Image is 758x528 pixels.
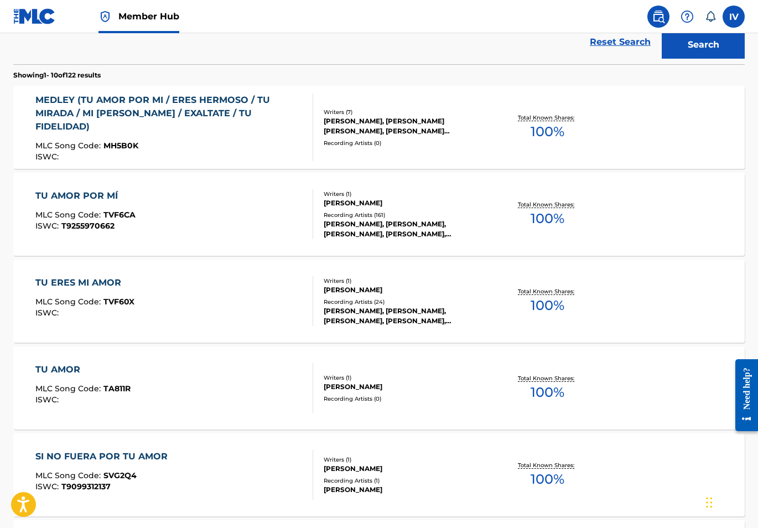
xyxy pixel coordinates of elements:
[518,374,577,382] p: Total Known Shares:
[103,297,134,307] span: TVF60X
[35,395,61,405] span: ISWC :
[324,198,487,208] div: [PERSON_NAME]
[13,346,745,429] a: TU AMORMLC Song Code:TA811RISWC:Writers (1)[PERSON_NAME]Recording Artists (0)Total Known Shares:100%
[13,70,101,80] p: Showing 1 - 10 of 122 results
[531,469,564,489] span: 100 %
[705,11,716,22] div: Notifications
[35,384,103,394] span: MLC Song Code :
[324,285,487,295] div: [PERSON_NAME]
[35,482,61,491] span: ISWC :
[35,363,131,376] div: TU AMOR
[324,116,487,136] div: [PERSON_NAME], [PERSON_NAME] [PERSON_NAME], [PERSON_NAME] [PERSON_NAME] [PERSON_NAME] [PERSON_NAM...
[61,482,111,491] span: T9099312137
[13,8,56,24] img: MLC Logo
[681,10,694,23] img: help
[652,10,665,23] img: search
[324,395,487,403] div: Recording Artists ( 0 )
[584,30,656,54] a: Reset Search
[103,210,136,220] span: TVF6CA
[324,298,487,306] div: Recording Artists ( 24 )
[35,94,304,133] div: MEDLEY (TU AMOR POR MI / ERES HERMOSO / TU MIRADA / MI [PERSON_NAME] / EXALTATE / TU FIDELIDAD)
[13,173,745,256] a: TU AMOR POR MÍMLC Song Code:TVF6CAISWC:T9255970662Writers (1)[PERSON_NAME]Recording Artists (161)...
[35,210,103,220] span: MLC Song Code :
[61,221,115,231] span: T9255970662
[35,141,103,151] span: MLC Song Code :
[324,306,487,326] div: [PERSON_NAME], [PERSON_NAME], [PERSON_NAME], [PERSON_NAME], [PERSON_NAME]
[35,276,134,289] div: TU ERES MI AMOR
[324,485,487,495] div: [PERSON_NAME]
[324,455,487,464] div: Writers ( 1 )
[647,6,669,28] a: Public Search
[35,297,103,307] span: MLC Song Code :
[723,6,745,28] div: User Menu
[98,10,112,23] img: Top Rightsholder
[518,113,577,122] p: Total Known Shares:
[727,351,758,440] iframe: Resource Center
[324,464,487,474] div: [PERSON_NAME]
[518,461,577,469] p: Total Known Shares:
[324,477,487,485] div: Recording Artists ( 1 )
[703,475,758,528] div: Widget de chat
[324,219,487,239] div: [PERSON_NAME], [PERSON_NAME], [PERSON_NAME], [PERSON_NAME], [PERSON_NAME]
[35,221,61,231] span: ISWC :
[676,6,698,28] div: Help
[531,296,564,315] span: 100 %
[35,152,61,162] span: ISWC :
[103,384,131,394] span: TA811R
[324,382,487,392] div: [PERSON_NAME]
[35,470,103,480] span: MLC Song Code :
[35,308,61,318] span: ISWC :
[324,211,487,219] div: Recording Artists ( 161 )
[518,200,577,209] p: Total Known Shares:
[13,260,745,343] a: TU ERES MI AMORMLC Song Code:TVF60XISWC:Writers (1)[PERSON_NAME]Recording Artists (24)[PERSON_NAM...
[324,374,487,382] div: Writers ( 1 )
[35,450,173,463] div: SI NO FUERA POR TU AMOR
[13,86,745,169] a: MEDLEY (TU AMOR POR MI / ERES HERMOSO / TU MIRADA / MI [PERSON_NAME] / EXALTATE / TU FIDELIDAD)ML...
[324,108,487,116] div: Writers ( 7 )
[103,470,137,480] span: SVG2Q4
[531,209,564,229] span: 100 %
[324,277,487,285] div: Writers ( 1 )
[324,190,487,198] div: Writers ( 1 )
[118,10,179,23] span: Member Hub
[35,189,136,203] div: TU AMOR POR MÍ
[662,31,745,59] button: Search
[531,382,564,402] span: 100 %
[518,287,577,296] p: Total Known Shares:
[703,475,758,528] iframe: Chat Widget
[103,141,138,151] span: MH5B0K
[13,433,745,516] a: SI NO FUERA POR TU AMORMLC Song Code:SVG2Q4ISWC:T9099312137Writers (1)[PERSON_NAME]Recording Arti...
[706,486,713,519] div: Arrastrar
[531,122,564,142] span: 100 %
[324,139,487,147] div: Recording Artists ( 0 )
